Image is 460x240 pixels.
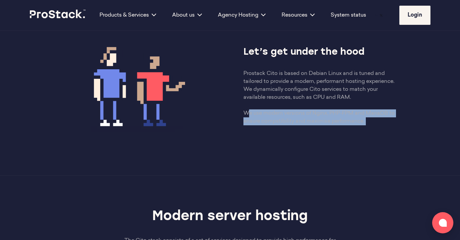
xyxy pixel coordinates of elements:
p: Prostack Cito is based on Debian Linux and is tuned and tailored to provide a modern, performant ... [243,70,397,125]
span: Login [408,13,422,18]
img: SuccessImg.png [63,28,217,144]
div: About us [164,11,210,19]
a: Login [399,6,430,25]
button: Open chat window [432,212,453,233]
a: System status [331,11,366,19]
div: Products & Services [92,11,164,19]
div: Resources [274,11,323,19]
h2: Modern server hosting [86,208,374,226]
div: Agency Hosting [210,11,274,19]
h3: Let’s get under the hood [243,46,397,59]
a: Prostack logo [30,10,86,21]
